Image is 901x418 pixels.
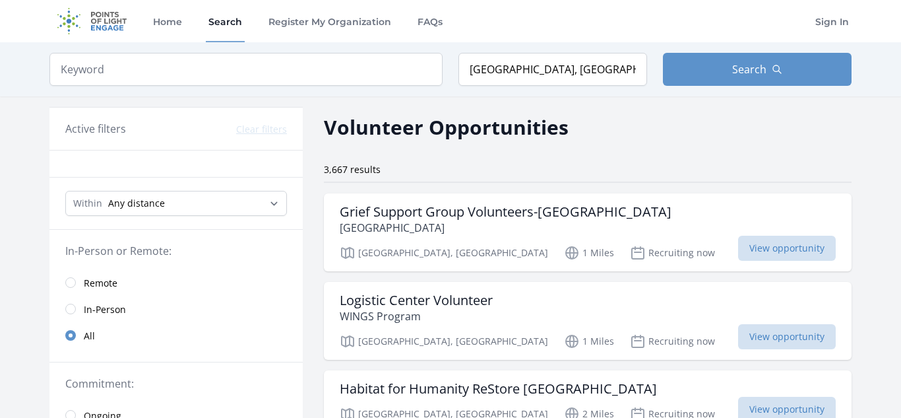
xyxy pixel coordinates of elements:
p: [GEOGRAPHIC_DATA] [340,220,671,236]
span: View opportunity [738,236,836,261]
p: Recruiting now [630,245,715,261]
h3: Grief Support Group Volunteers-[GEOGRAPHIC_DATA] [340,204,671,220]
span: Remote [84,277,117,290]
legend: In-Person or Remote: [65,243,287,259]
a: Remote [49,269,303,296]
span: 3,667 results [324,163,381,176]
p: 1 Miles [564,245,614,261]
input: Location [458,53,647,86]
a: In-Person [49,296,303,322]
p: WINGS Program [340,308,493,324]
a: Logistic Center Volunteer WINGS Program [GEOGRAPHIC_DATA], [GEOGRAPHIC_DATA] 1 Miles Recruiting n... [324,282,852,360]
h3: Habitat for Humanity ReStore [GEOGRAPHIC_DATA] [340,381,657,397]
p: [GEOGRAPHIC_DATA], [GEOGRAPHIC_DATA] [340,245,548,261]
p: 1 Miles [564,333,614,349]
p: [GEOGRAPHIC_DATA], [GEOGRAPHIC_DATA] [340,333,548,349]
span: All [84,330,95,343]
span: Search [732,61,766,77]
select: Search Radius [65,191,287,216]
button: Search [663,53,852,86]
h3: Active filters [65,121,126,137]
h2: Volunteer Opportunities [324,112,569,142]
a: All [49,322,303,349]
legend: Commitment: [65,376,287,392]
h3: Logistic Center Volunteer [340,293,493,308]
a: Grief Support Group Volunteers-[GEOGRAPHIC_DATA] [GEOGRAPHIC_DATA] [GEOGRAPHIC_DATA], [GEOGRAPHIC... [324,193,852,271]
span: In-Person [84,303,126,316]
button: Clear filters [236,123,287,136]
input: Keyword [49,53,443,86]
p: Recruiting now [630,333,715,349]
span: View opportunity [738,324,836,349]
